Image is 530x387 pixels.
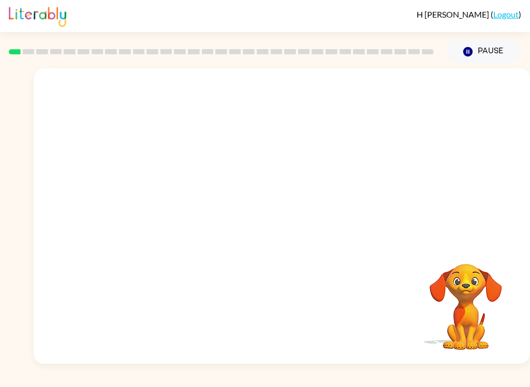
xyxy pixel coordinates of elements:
[446,40,521,64] button: Pause
[417,9,491,19] span: H [PERSON_NAME]
[417,9,521,19] div: ( )
[9,4,66,27] img: Literably
[414,248,518,351] video: Your browser must support playing .mp4 files to use Literably. Please try using another browser.
[493,9,519,19] a: Logout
